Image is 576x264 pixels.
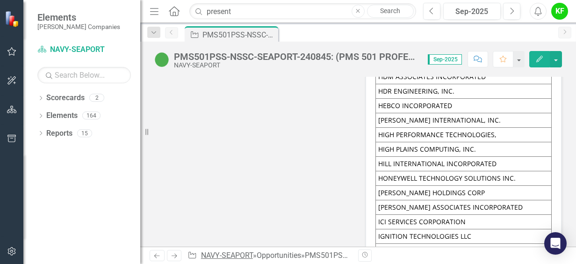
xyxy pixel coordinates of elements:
div: Sep-2025 [446,6,497,17]
td: ICI SERVICES CORPORATION [376,215,552,229]
a: Opportunities [257,251,301,260]
td: HONEYWELL TECHNOLOGY SOLUTIONS INC. [376,171,552,186]
td: HDM ASSOCIATES INCORPORATED [376,70,552,84]
input: Search ClearPoint... [189,3,416,20]
td: [PERSON_NAME] INTERNATIONAL, INC. [376,113,552,128]
div: » » [187,250,351,261]
button: Sep-2025 [443,3,501,20]
a: NAVY-SEAPORT [37,44,131,55]
span: Elements [37,12,120,23]
td: [PERSON_NAME] ASSOCIATES INCORPORATED [376,200,552,215]
div: 2 [89,94,104,102]
a: Reports [46,128,72,139]
small: [PERSON_NAME] Companies [37,23,120,30]
a: Elements [46,110,78,121]
td: [PERSON_NAME] HOLDINGS CORP [376,186,552,200]
div: Open Intercom Messenger [544,232,567,255]
span: Sep-2025 [428,54,462,65]
a: Search [367,5,414,18]
a: Scorecards [46,93,85,103]
div: PMS501PSS-NSSC-SEAPORT-240845: (PMS 501 PROFESSIONAL SUPPORT SERVICES (SEAPORT NXG)) [174,51,418,62]
td: HIGH PLAINS COMPUTING, INC. [376,142,552,157]
button: KF [551,3,568,20]
div: 15 [77,129,92,137]
td: IGNITION TECHNOLOGIES LLC [376,229,552,244]
td: HEBCO INCORPORATED [376,99,552,113]
img: Active [154,52,169,67]
input: Search Below... [37,67,131,83]
a: NAVY-SEAPORT [201,251,253,260]
div: 164 [82,112,101,120]
div: NAVY-SEAPORT [174,62,418,69]
div: PMS501PSS-NSSC-SEAPORT-240845: (PMS 501 PROFESSIONAL SUPPORT SERVICES (SEAPORT NXG)) [202,29,276,41]
img: ClearPoint Strategy [5,11,21,27]
td: HDR ENGINEERING, INC. [376,84,552,99]
td: HILL INTERNATIONAL INCORPORATED [376,157,552,171]
td: IMAGINE ONE TECHNOLOGY & MANAG [376,244,552,258]
td: HIGH PERFORMANCE TECHNOLOGIES, [376,128,552,142]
